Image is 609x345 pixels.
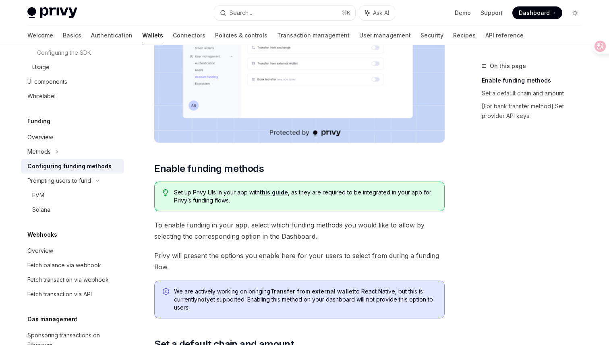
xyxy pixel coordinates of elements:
div: Fetch transaction via API [27,289,92,299]
a: Whitelabel [21,89,124,103]
h5: Gas management [27,314,77,324]
h5: Webhooks [27,230,57,240]
div: Fetch transaction via webhook [27,275,109,285]
div: Search... [230,8,252,18]
div: Prompting users to fund [27,176,91,186]
a: [For bank transfer method] Set provider API keys [482,100,588,122]
a: Support [481,9,503,17]
span: On this page [490,61,526,71]
a: Transaction management [277,26,350,45]
div: Methods [27,147,51,157]
a: Connectors [173,26,205,45]
svg: Tip [163,189,168,196]
span: ⌘ K [342,10,350,16]
strong: not [197,296,207,303]
a: Solana [21,202,124,217]
span: Enable funding methods [154,162,264,175]
a: Fetch transaction via API [21,287,124,302]
a: API reference [485,26,524,45]
div: Solana [32,205,50,215]
span: Set up Privy UIs in your app with , as they are required to be integrated in your app for Privy’s... [174,188,436,205]
a: Configuring funding methods [21,159,124,174]
a: UI components [21,74,124,89]
span: Dashboard [519,9,550,17]
a: User management [359,26,411,45]
span: Ask AI [373,9,389,17]
a: Wallets [142,26,163,45]
span: To enable funding in your app, select which funding methods you would like to allow by selecting ... [154,219,445,242]
a: Usage [21,60,124,74]
a: Fetch balance via webhook [21,258,124,273]
button: Ask AI [359,6,395,20]
a: Enable funding methods [482,74,588,87]
a: Recipes [453,26,476,45]
a: this guide [260,189,288,196]
a: Authentication [91,26,133,45]
a: Demo [455,9,471,17]
img: light logo [27,7,77,19]
div: Overview [27,132,53,142]
div: Fetch balance via webhook [27,260,101,270]
a: Basics [63,26,81,45]
h5: Funding [27,116,50,126]
div: Overview [27,246,53,256]
a: Set a default chain and amount [482,87,588,100]
a: Overview [21,244,124,258]
a: EVM [21,188,124,202]
svg: Info [163,288,171,296]
div: Configuring funding methods [27,161,112,171]
span: We are actively working on bringing to React Native, but this is currently yet supported. Enablin... [174,287,436,312]
div: Usage [32,62,50,72]
button: Search...⌘K [214,6,355,20]
a: Overview [21,130,124,145]
div: Whitelabel [27,91,56,101]
div: UI components [27,77,67,87]
button: Toggle dark mode [569,6,582,19]
a: Security [420,26,443,45]
a: Welcome [27,26,53,45]
div: EVM [32,190,44,200]
a: Policies & controls [215,26,267,45]
a: Fetch transaction via webhook [21,273,124,287]
a: Dashboard [512,6,562,19]
span: Privy will present the options you enable here for your users to select from during a funding flow. [154,250,445,273]
strong: Transfer from external wallet [270,288,354,295]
